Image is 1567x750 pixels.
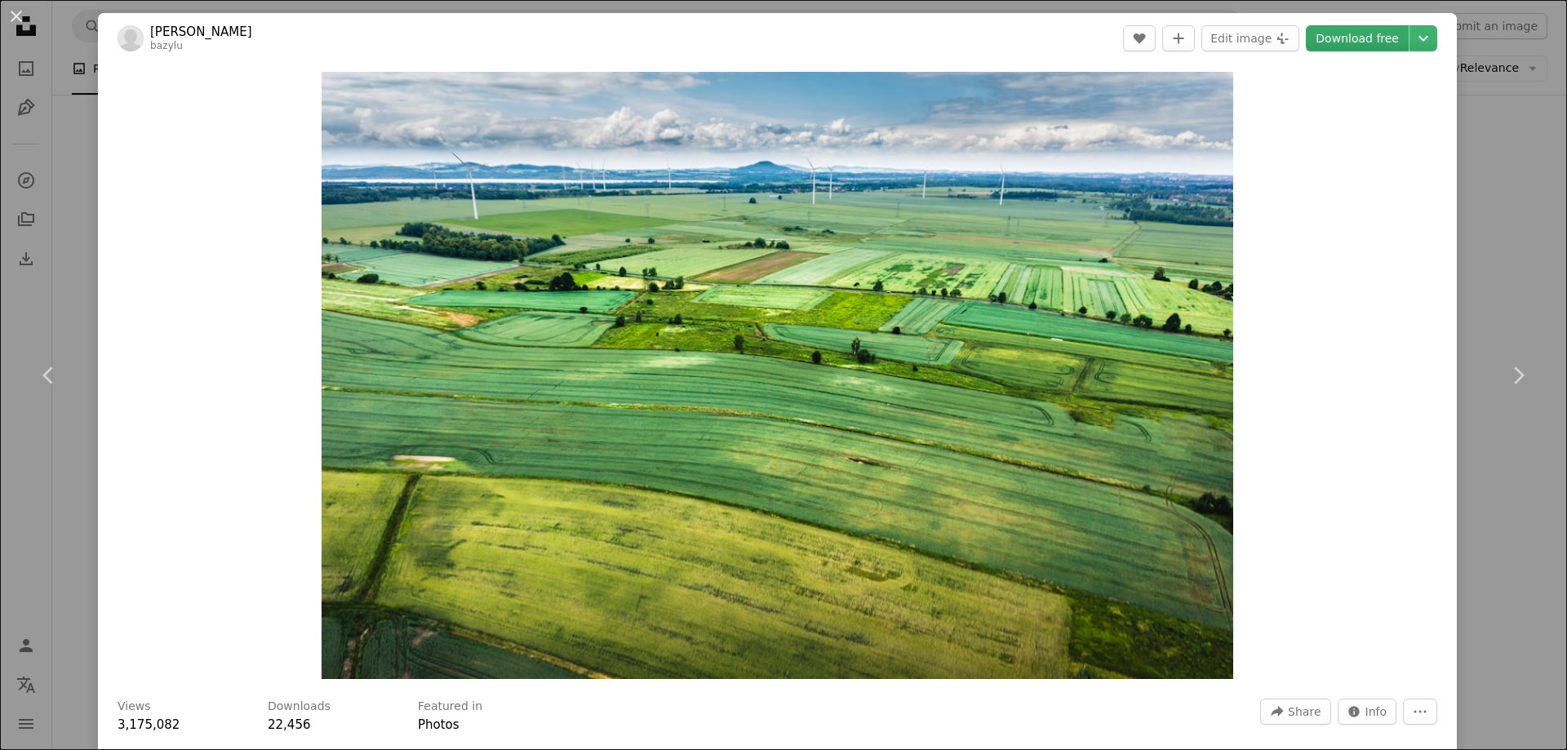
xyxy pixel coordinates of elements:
h3: Featured in [418,699,482,715]
a: Photos [418,717,459,732]
span: 3,175,082 [118,717,180,732]
a: [PERSON_NAME] [150,24,252,40]
button: Choose download size [1409,25,1437,51]
button: Like [1123,25,1156,51]
img: aerial photography of green grass field during daytime [322,72,1234,679]
span: Info [1365,699,1387,724]
a: bazylu [150,40,183,51]
span: 22,456 [268,717,311,732]
button: Edit image [1201,25,1299,51]
h3: Downloads [268,699,331,715]
button: Share this image [1260,699,1330,725]
button: Add to Collection [1162,25,1195,51]
h3: Views [118,699,151,715]
a: Download free [1306,25,1409,51]
span: Share [1288,699,1321,724]
a: Next [1469,297,1567,454]
img: Go to Tomasz Bazylinski's profile [118,25,144,51]
button: Zoom in on this image [322,72,1234,679]
button: Stats about this image [1338,699,1397,725]
button: More Actions [1403,699,1437,725]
